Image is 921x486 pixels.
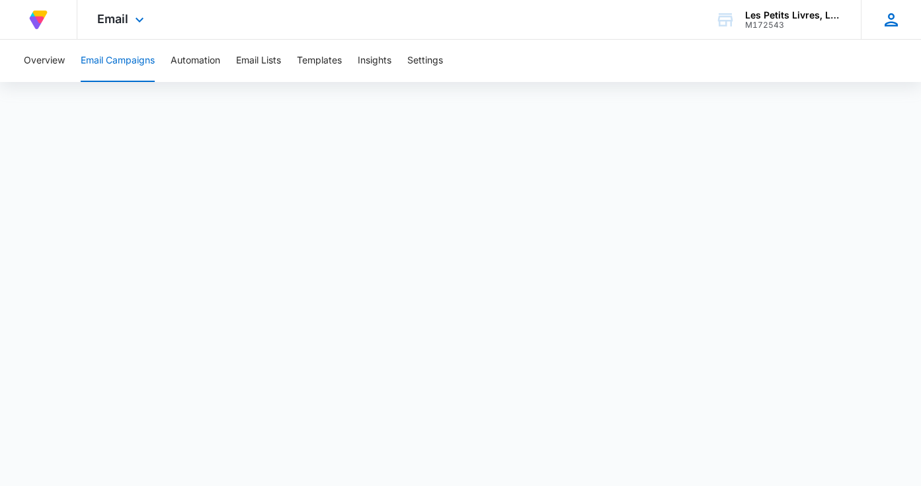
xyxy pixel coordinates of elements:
[26,8,50,32] img: Volusion
[407,40,443,82] button: Settings
[745,10,842,20] div: account name
[236,40,281,82] button: Email Lists
[297,40,342,82] button: Templates
[745,20,842,30] div: account id
[358,40,391,82] button: Insights
[24,40,65,82] button: Overview
[97,12,128,26] span: Email
[81,40,155,82] button: Email Campaigns
[171,40,220,82] button: Automation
